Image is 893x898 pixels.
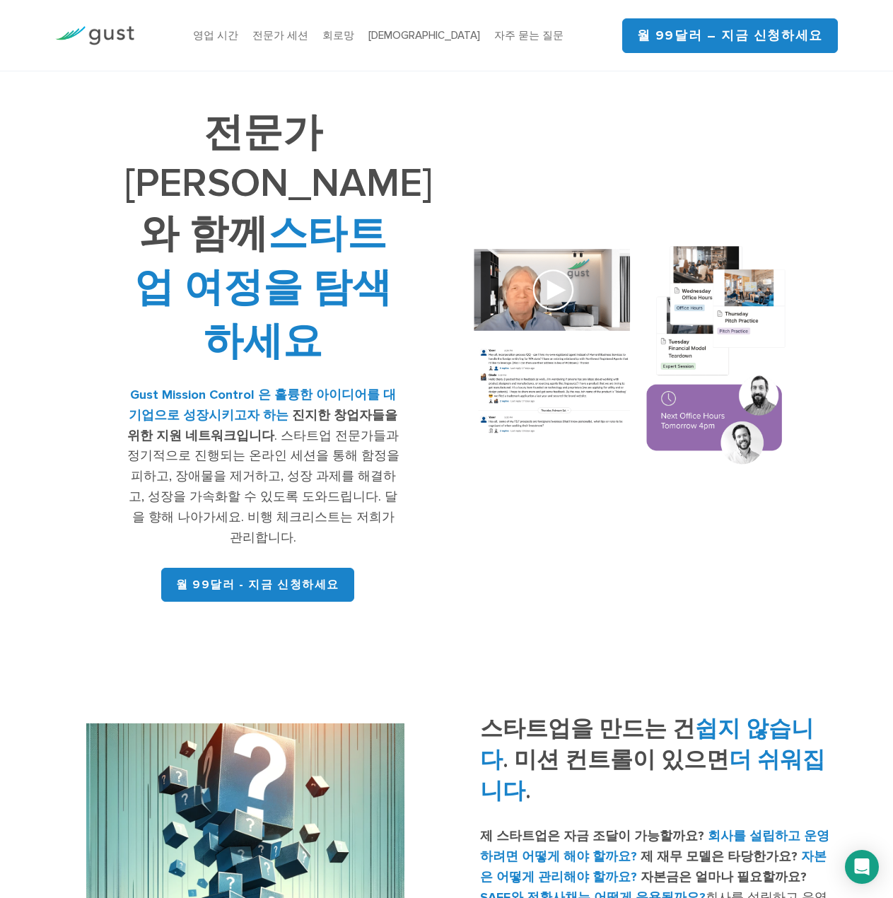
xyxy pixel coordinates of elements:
font: 스타트업 여정을 탐색하세요 [134,211,392,366]
a: 월 99달러 - 지금 신청하세요 [161,568,354,602]
font: 진지한 창업자들을 위한 지원 네트워크입니다 [127,408,397,443]
font: 자본은 어떻게 관리해야 할까요? [480,849,827,885]
font: . 미션 컨트롤이 있으면 [503,747,729,774]
a: 회로망 [322,29,354,42]
font: Gust Mission Control 은 훌륭한 아이디어를 대기업으로 성장시키고자 하는 [129,387,396,423]
a: 자주 묻는 질문 [494,29,564,42]
font: 전문가 [PERSON_NAME]와 함께 [125,110,432,258]
a: 월 99달러 – 지금 신청하세요 [622,18,838,53]
font: 제 재무 모델은 타당한가요? [641,849,798,864]
font: 월 99달러 – 지금 신청하세요 [637,28,823,43]
a: 영업 시간 [193,29,238,42]
img: 캘린더 이벤트 구성, 화상 통화 프레젠테이션, 채팅방 [457,233,802,480]
font: . 스타트업 전문가들과 정기적으로 진행되는 온라인 세션을 통해 함정을 피하고, 장애물을 제거하고, 성장 과제를 해결하고, 성장을 가속화할 수 있도록 도와드립니다. 달을 향해 ... [127,428,399,545]
img: 거스트 로고 [55,26,134,45]
font: 월 99달러 - 지금 신청하세요 [176,578,339,592]
font: 자본금은 얼마나 필요할까요? [641,870,807,885]
font: 제 스타트업은 자금 조달이 가능할까요? [480,829,704,844]
font: . [525,778,531,805]
font: 스타트업을 만드는 건 [480,716,695,742]
a: 전문가 세션 [252,29,308,42]
a: [DEMOGRAPHIC_DATA] [368,29,480,42]
div: Open Intercom Messenger [845,850,879,884]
